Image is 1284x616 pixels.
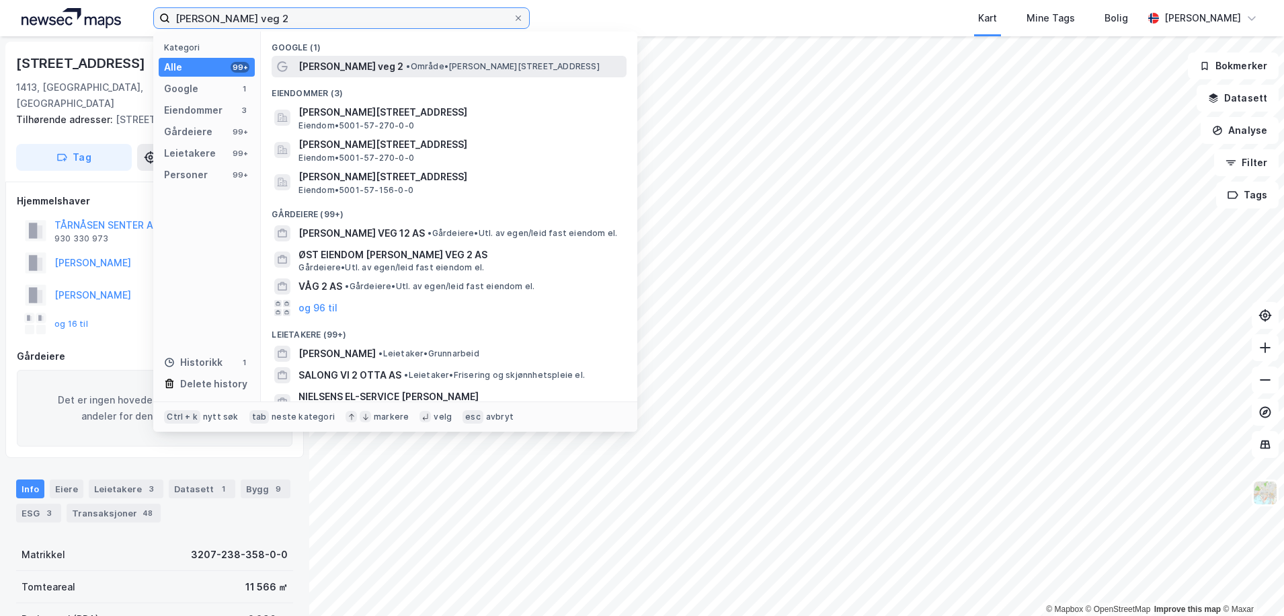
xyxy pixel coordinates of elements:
[164,124,212,140] div: Gårdeiere
[1027,10,1075,26] div: Mine Tags
[463,410,483,424] div: esc
[164,354,223,371] div: Historikk
[16,112,282,128] div: [STREET_ADDRESS]
[404,370,585,381] span: Leietaker • Frisering og skjønnhetspleie el.
[164,81,198,97] div: Google
[17,193,292,209] div: Hjemmelshaver
[298,389,621,405] span: NIELSENS EL-SERVICE [PERSON_NAME]
[298,300,337,316] button: og 96 til
[17,348,292,364] div: Gårdeiere
[216,482,230,496] div: 1
[164,59,182,75] div: Alle
[434,412,452,422] div: velg
[298,153,414,163] span: Eiendom • 5001-57-270-0-0
[89,479,163,498] div: Leietakere
[54,233,108,244] div: 930 330 973
[67,504,161,523] div: Transaksjoner
[404,370,408,380] span: •
[203,412,239,422] div: nytt søk
[1046,605,1083,614] a: Mapbox
[298,262,484,273] span: Gårdeiere • Utl. av egen/leid fast eiendom el.
[378,348,479,359] span: Leietaker • Grunnarbeid
[261,32,637,56] div: Google (1)
[345,281,349,291] span: •
[22,579,75,595] div: Tomteareal
[16,504,61,523] div: ESG
[486,412,514,422] div: avbryt
[16,144,132,171] button: Tag
[298,367,401,383] span: SALONG VI 2 OTTA AS
[298,185,413,196] span: Eiendom • 5001-57-156-0-0
[1164,10,1241,26] div: [PERSON_NAME]
[164,167,208,183] div: Personer
[298,137,621,153] span: [PERSON_NAME][STREET_ADDRESS]
[298,120,414,131] span: Eiendom • 5001-57-270-0-0
[239,83,249,94] div: 1
[169,479,235,498] div: Datasett
[50,479,83,498] div: Eiere
[16,114,116,125] span: Tilhørende adresser:
[378,348,383,358] span: •
[1201,117,1279,144] button: Analyse
[22,547,65,563] div: Matrikkel
[170,8,513,28] input: Søk på adresse, matrikkel, gårdeiere, leietakere eller personer
[272,412,335,422] div: neste kategori
[1216,182,1279,208] button: Tags
[428,228,617,239] span: Gårdeiere • Utl. av egen/leid fast eiendom el.
[1086,605,1151,614] a: OpenStreetMap
[298,247,621,263] span: ØST EIENDOM [PERSON_NAME] VEG 2 AS
[164,145,216,161] div: Leietakere
[16,79,206,112] div: 1413, [GEOGRAPHIC_DATA], [GEOGRAPHIC_DATA]
[22,8,121,28] img: logo.a4113a55bc3d86da70a041830d287a7e.svg
[1214,149,1279,176] button: Filter
[249,410,270,424] div: tab
[180,376,247,392] div: Delete history
[1154,605,1221,614] a: Improve this map
[231,169,249,180] div: 99+
[428,228,432,238] span: •
[374,412,409,422] div: markere
[978,10,997,26] div: Kart
[164,102,223,118] div: Eiendommer
[298,104,621,120] span: [PERSON_NAME][STREET_ADDRESS]
[1217,551,1284,616] iframe: Chat Widget
[239,105,249,116] div: 3
[261,198,637,223] div: Gårdeiere (99+)
[406,61,599,72] span: Område • [PERSON_NAME][STREET_ADDRESS]
[140,506,155,520] div: 48
[241,479,290,498] div: Bygg
[298,278,342,295] span: VÅG 2 AS
[1105,10,1128,26] div: Bolig
[231,62,249,73] div: 99+
[164,42,255,52] div: Kategori
[345,281,534,292] span: Gårdeiere • Utl. av egen/leid fast eiendom el.
[42,506,56,520] div: 3
[191,547,288,563] div: 3207-238-358-0-0
[16,479,44,498] div: Info
[406,61,410,71] span: •
[17,370,292,447] div: Det er ingen hovedeiere med signifikante andeler for denne eiendommen
[298,225,425,241] span: [PERSON_NAME] VEG 12 AS
[1252,480,1278,506] img: Z
[245,579,288,595] div: 11 566 ㎡
[298,346,376,362] span: [PERSON_NAME]
[298,59,403,75] span: [PERSON_NAME] veg 2
[261,77,637,102] div: Eiendommer (3)
[261,319,637,343] div: Leietakere (99+)
[231,148,249,159] div: 99+
[231,126,249,137] div: 99+
[16,52,148,74] div: [STREET_ADDRESS]
[239,357,249,368] div: 1
[298,169,621,185] span: [PERSON_NAME][STREET_ADDRESS]
[145,482,158,496] div: 3
[164,410,200,424] div: Ctrl + k
[272,482,285,496] div: 9
[1188,52,1279,79] button: Bokmerker
[1197,85,1279,112] button: Datasett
